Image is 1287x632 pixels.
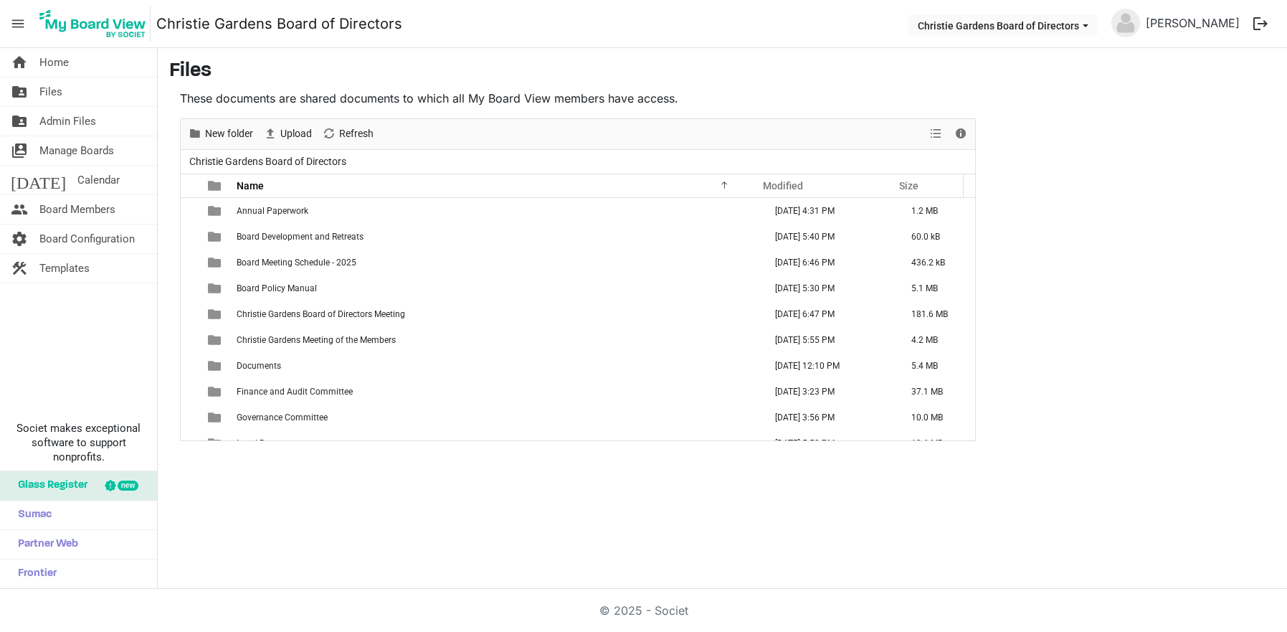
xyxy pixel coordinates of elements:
[896,275,975,301] td: 5.1 MB is template cell column header Size
[899,180,918,192] span: Size
[237,387,353,397] span: Finance and Audit Committee
[237,258,356,268] span: Board Meeting Schedule - 2025
[11,48,28,77] span: home
[237,438,304,448] span: Legal Documents
[760,379,896,405] td: July 17, 2025 3:23 PM column header Modified
[183,119,258,149] div: New folder
[11,254,28,283] span: construction
[39,77,62,106] span: Files
[11,501,52,529] span: Sumac
[181,301,199,327] td: checkbox
[760,327,896,353] td: December 13, 2024 5:55 PM column header Modified
[186,153,349,171] span: Christie Gardens Board of Directors
[204,125,255,143] span: New folder
[199,250,232,275] td: is template cell column header type
[237,412,328,423] span: Governance Committee
[232,353,760,379] td: Documents is template cell column header Name
[232,327,760,353] td: Christie Gardens Meeting of the Members is template cell column header Name
[6,421,151,464] span: Societ makes exceptional software to support nonprofits.
[181,405,199,430] td: checkbox
[39,136,114,165] span: Manage Boards
[39,225,135,253] span: Board Configuration
[908,15,1098,35] button: Christie Gardens Board of Directors dropdownbutton
[199,379,232,405] td: is template cell column header type
[181,430,199,456] td: checkbox
[760,224,896,250] td: October 03, 2023 5:40 PM column header Modified
[760,405,896,430] td: July 14, 2025 3:56 PM column header Modified
[11,530,78,559] span: Partner Web
[199,405,232,430] td: is template cell column header type
[760,301,896,327] td: September 22, 2025 6:47 PM column header Modified
[11,471,87,500] span: Glass Register
[896,430,975,456] td: 10.6 MB is template cell column header Size
[39,195,115,224] span: Board Members
[317,119,379,149] div: Refresh
[763,180,803,192] span: Modified
[39,107,96,136] span: Admin Files
[118,481,138,491] div: new
[77,166,120,194] span: Calendar
[11,195,28,224] span: people
[237,232,364,242] span: Board Development and Retreats
[237,361,281,371] span: Documents
[760,250,896,275] td: August 19, 2025 6:46 PM column header Modified
[39,48,69,77] span: Home
[896,353,975,379] td: 5.4 MB is template cell column header Size
[232,405,760,430] td: Governance Committee is template cell column header Name
[232,379,760,405] td: Finance and Audit Committee is template cell column header Name
[320,125,376,143] button: Refresh
[232,430,760,456] td: Legal Documents is template cell column header Name
[181,250,199,275] td: checkbox
[186,125,256,143] button: New folder
[599,603,688,618] a: © 2025 - Societ
[199,327,232,353] td: is template cell column header type
[39,254,90,283] span: Templates
[232,224,760,250] td: Board Development and Retreats is template cell column header Name
[927,125,944,143] button: View dropdownbutton
[258,119,317,149] div: Upload
[924,119,949,149] div: View
[180,90,976,107] p: These documents are shared documents to which all My Board View members have access.
[11,77,28,106] span: folder_shared
[181,224,199,250] td: checkbox
[896,198,975,224] td: 1.2 MB is template cell column header Size
[199,430,232,456] td: is template cell column header type
[237,180,264,192] span: Name
[156,9,402,38] a: Christie Gardens Board of Directors
[896,405,975,430] td: 10.0 MB is template cell column header Size
[279,125,313,143] span: Upload
[896,327,975,353] td: 4.2 MB is template cell column header Size
[896,301,975,327] td: 181.6 MB is template cell column header Size
[199,224,232,250] td: is template cell column header type
[11,166,66,194] span: [DATE]
[11,136,28,165] span: switch_account
[11,560,57,588] span: Frontier
[35,6,151,42] img: My Board View Logo
[237,206,308,216] span: Annual Paperwork
[181,198,199,224] td: checkbox
[181,379,199,405] td: checkbox
[181,353,199,379] td: checkbox
[760,275,896,301] td: November 05, 2024 5:30 PM column header Modified
[896,224,975,250] td: 60.0 kB is template cell column header Size
[237,335,396,345] span: Christie Gardens Meeting of the Members
[169,60,1276,84] h3: Files
[760,353,896,379] td: August 07, 2025 12:10 PM column header Modified
[199,275,232,301] td: is template cell column header type
[237,283,317,293] span: Board Policy Manual
[1245,9,1276,39] button: logout
[35,6,156,42] a: My Board View Logo
[1140,9,1245,37] a: [PERSON_NAME]
[237,309,405,319] span: Christie Gardens Board of Directors Meeting
[896,250,975,275] td: 436.2 kB is template cell column header Size
[11,107,28,136] span: folder_shared
[1111,9,1140,37] img: no-profile-picture.svg
[199,301,232,327] td: is template cell column header type
[181,327,199,353] td: checkbox
[232,301,760,327] td: Christie Gardens Board of Directors Meeting is template cell column header Name
[232,250,760,275] td: Board Meeting Schedule - 2025 is template cell column header Name
[261,125,315,143] button: Upload
[181,275,199,301] td: checkbox
[232,198,760,224] td: Annual Paperwork is template cell column header Name
[199,353,232,379] td: is template cell column header type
